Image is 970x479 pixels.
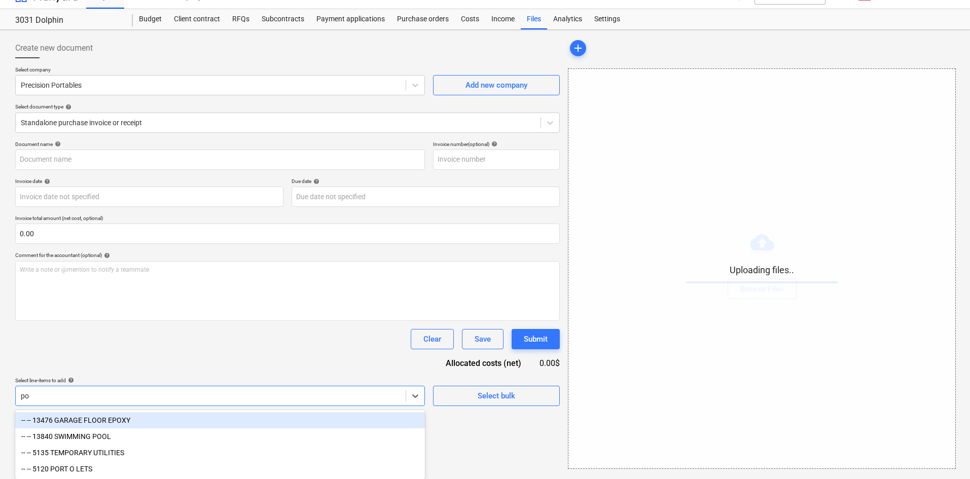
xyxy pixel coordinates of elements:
[168,9,226,29] a: Client contract
[15,187,283,207] input: Invoice date not specified
[588,9,626,29] a: Settings
[15,42,93,54] span: Create new document
[256,9,310,29] a: Subcontracts
[512,329,560,349] button: Submit
[15,66,425,75] p: Select company
[15,141,425,148] div: Document name
[53,141,61,147] span: help
[455,9,485,29] a: Costs
[311,178,319,185] span: help
[391,9,455,29] a: Purchase orders
[15,103,560,110] div: Select document type
[433,150,560,170] input: Invoice number
[15,461,425,477] div: -- -- 5120 PORT O LETS
[537,357,560,369] div: 0.00$
[102,252,110,259] span: help
[15,445,425,461] div: -- -- 5135 TEMPORARY UTILITIES
[15,150,425,170] input: Document name
[919,430,970,479] iframe: Chat Widget
[66,377,74,383] span: help
[15,15,121,26] div: 3031 Dolphin
[521,9,547,29] a: Files
[686,264,838,276] p: Uploading files..
[15,428,425,445] div: -- -- 13840 SWIMMING POOL
[524,333,548,346] div: Submit
[547,9,588,29] a: Analytics
[423,333,441,346] div: Clear
[42,178,50,185] span: help
[63,104,71,110] span: help
[475,333,491,346] div: Save
[15,215,560,224] p: Invoice total amount (net cost, optional)
[226,9,256,29] a: RFQs
[15,178,283,185] div: Invoice date
[310,9,391,29] a: Payment applications
[489,141,497,147] span: help
[15,377,425,384] div: Select line-items to add
[15,252,560,259] div: Comment for the accountant (optional)
[133,9,168,29] a: Budget
[411,329,454,349] button: Clear
[572,42,584,54] span: add
[433,141,560,148] div: Invoice number (optional)
[15,224,560,244] input: Invoice total amount (net cost, optional)
[478,389,515,402] div: Select bulk
[485,9,521,29] a: Income
[428,357,537,369] div: Allocated costs (net)
[292,178,560,185] div: Due date
[292,187,560,207] input: Due date not specified
[462,329,504,349] button: Save
[15,412,425,428] div: -- -- 13476 GARAGE FLOOR EPOXY
[433,386,560,406] button: Select bulk
[433,75,560,95] button: Add new company
[568,68,956,469] div: Uploading files..Browse Files
[465,79,527,92] div: Add new company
